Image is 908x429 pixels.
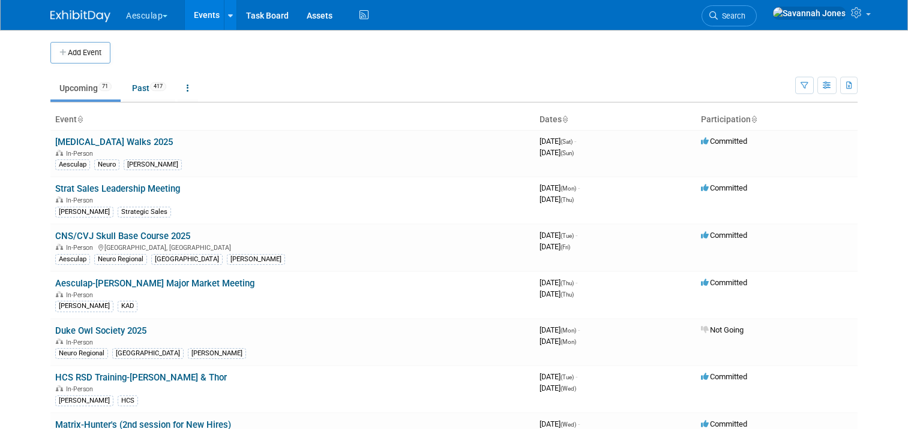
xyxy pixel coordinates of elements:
[540,289,574,298] span: [DATE]
[561,339,576,345] span: (Mon)
[561,138,573,145] span: (Sat)
[561,150,574,156] span: (Sun)
[188,348,246,359] div: [PERSON_NAME]
[772,7,846,20] img: Savannah Jones
[535,110,696,130] th: Dates
[50,10,110,22] img: ExhibitDay
[50,42,110,64] button: Add Event
[561,327,576,334] span: (Mon)
[55,242,530,252] div: [GEOGRAPHIC_DATA], [GEOGRAPHIC_DATA]
[118,207,171,217] div: Strategic Sales
[701,278,747,287] span: Committed
[150,82,166,91] span: 417
[561,385,576,392] span: (Wed)
[576,278,577,287] span: -
[123,77,175,99] a: Past417
[701,325,744,334] span: Not Going
[540,148,574,157] span: [DATE]
[540,231,577,240] span: [DATE]
[540,325,580,334] span: [DATE]
[562,114,568,124] a: Sort by Start Date
[56,339,63,345] img: In-Person Event
[701,137,747,146] span: Committed
[124,159,182,170] div: [PERSON_NAME]
[540,195,574,204] span: [DATE]
[66,197,97,204] span: In-Person
[574,137,576,146] span: -
[94,254,147,265] div: Neuro Regional
[540,337,576,346] span: [DATE]
[751,114,757,124] a: Sort by Participation Type
[66,150,97,158] span: In-Person
[540,383,576,392] span: [DATE]
[56,197,63,203] img: In-Person Event
[561,291,574,298] span: (Thu)
[696,110,858,130] th: Participation
[55,348,108,359] div: Neuro Regional
[112,348,184,359] div: [GEOGRAPHIC_DATA]
[55,301,113,312] div: [PERSON_NAME]
[55,207,113,217] div: [PERSON_NAME]
[55,278,254,289] a: Aesculap-[PERSON_NAME] Major Market Meeting
[118,395,138,406] div: HCS
[94,159,119,170] div: Neuro
[561,185,576,192] span: (Mon)
[55,325,146,336] a: Duke Owl Society 2025
[540,419,580,428] span: [DATE]
[578,183,580,192] span: -
[66,291,97,299] span: In-Person
[540,242,570,251] span: [DATE]
[540,137,576,146] span: [DATE]
[77,114,83,124] a: Sort by Event Name
[227,254,285,265] div: [PERSON_NAME]
[55,159,90,170] div: Aesculap
[561,374,574,380] span: (Tue)
[578,325,580,334] span: -
[702,5,757,26] a: Search
[561,244,570,250] span: (Fri)
[56,244,63,250] img: In-Person Event
[540,183,580,192] span: [DATE]
[55,254,90,265] div: Aesculap
[50,110,535,130] th: Event
[66,385,97,393] span: In-Person
[701,183,747,192] span: Committed
[56,385,63,391] img: In-Person Event
[540,372,577,381] span: [DATE]
[55,372,227,383] a: HCS RSD Training-[PERSON_NAME] & Thor
[576,372,577,381] span: -
[55,231,190,241] a: CNS/CVJ Skull Base Course 2025
[701,231,747,240] span: Committed
[561,280,574,286] span: (Thu)
[151,254,223,265] div: [GEOGRAPHIC_DATA]
[701,419,747,428] span: Committed
[66,339,97,346] span: In-Person
[66,244,97,252] span: In-Person
[561,197,574,203] span: (Thu)
[118,301,137,312] div: KAD
[718,11,745,20] span: Search
[56,150,63,156] img: In-Person Event
[578,419,580,428] span: -
[55,395,113,406] div: [PERSON_NAME]
[55,183,180,194] a: Strat Sales Leadership Meeting
[561,232,574,239] span: (Tue)
[540,278,577,287] span: [DATE]
[56,291,63,297] img: In-Person Event
[55,137,173,147] a: [MEDICAL_DATA] Walks 2025
[576,231,577,240] span: -
[561,421,576,428] span: (Wed)
[701,372,747,381] span: Committed
[50,77,121,99] a: Upcoming71
[98,82,112,91] span: 71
